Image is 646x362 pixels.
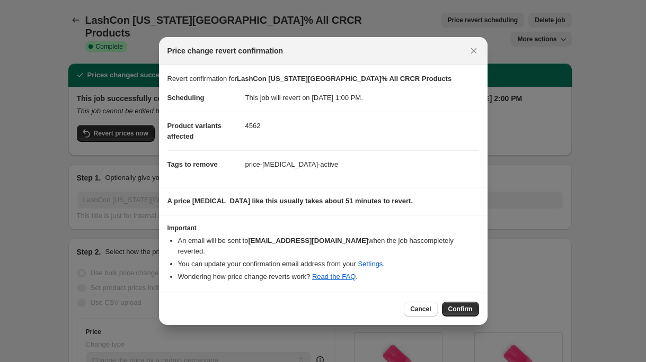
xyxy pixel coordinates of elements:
b: LashCon [US_STATE][GEOGRAPHIC_DATA]% All CRCR Products [237,75,452,83]
h3: Important [167,224,479,232]
span: Cancel [410,305,431,313]
li: An email will be sent to when the job has completely reverted . [178,236,479,257]
b: A price [MEDICAL_DATA] like this usually takes about 51 minutes to revert. [167,197,413,205]
dd: price-[MEDICAL_DATA]-active [245,150,479,178]
dd: This job will revert on [DATE] 1:00 PM. [245,84,479,112]
span: Product variants affected [167,122,222,140]
span: Confirm [448,305,473,313]
a: Settings [358,260,383,268]
button: Confirm [442,302,479,316]
button: Close [466,43,481,58]
dd: 4562 [245,112,479,140]
span: Tags to remove [167,160,218,168]
p: Revert confirmation for [167,74,479,84]
b: [EMAIL_ADDRESS][DOMAIN_NAME] [248,237,368,245]
li: You can update your confirmation email address from your . [178,259,479,269]
a: Read the FAQ [312,273,356,280]
li: Wondering how price change reverts work? . [178,271,479,282]
button: Cancel [404,302,437,316]
span: Price change revert confirmation [167,46,284,56]
span: Scheduling [167,94,205,102]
